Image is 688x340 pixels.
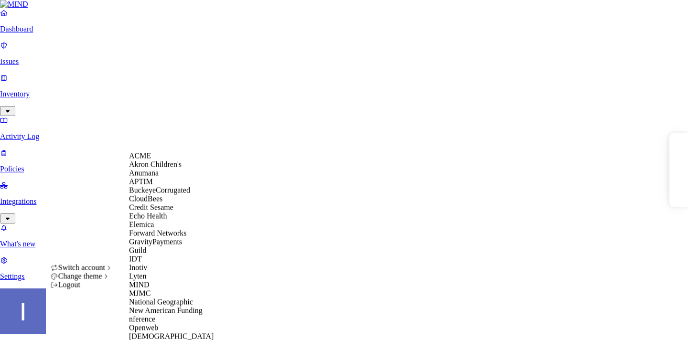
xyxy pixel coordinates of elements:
[129,229,186,237] span: Forward Networks
[129,281,150,289] span: MIND
[129,203,173,212] span: Credit Sesame
[129,221,154,229] span: Elemica
[129,255,142,263] span: IDT
[58,264,105,272] span: Switch account
[129,298,193,306] span: National Geographic
[129,246,146,255] span: Guild
[129,238,182,246] span: GravityPayments
[129,307,203,315] span: New American Funding
[129,289,150,297] span: MJMC
[129,212,167,220] span: Echo Health
[129,324,158,332] span: Openweb
[58,272,102,280] span: Change theme
[129,169,159,177] span: Anumana
[129,195,162,203] span: CloudBees
[129,178,153,186] span: APTIM
[129,152,151,160] span: ACME
[51,281,113,289] div: Logout
[129,315,155,323] span: nference
[129,186,190,194] span: BuckeyeCorrugated
[129,160,182,169] span: Akron Children's
[129,264,147,272] span: Inotiv
[129,272,146,280] span: Lyten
